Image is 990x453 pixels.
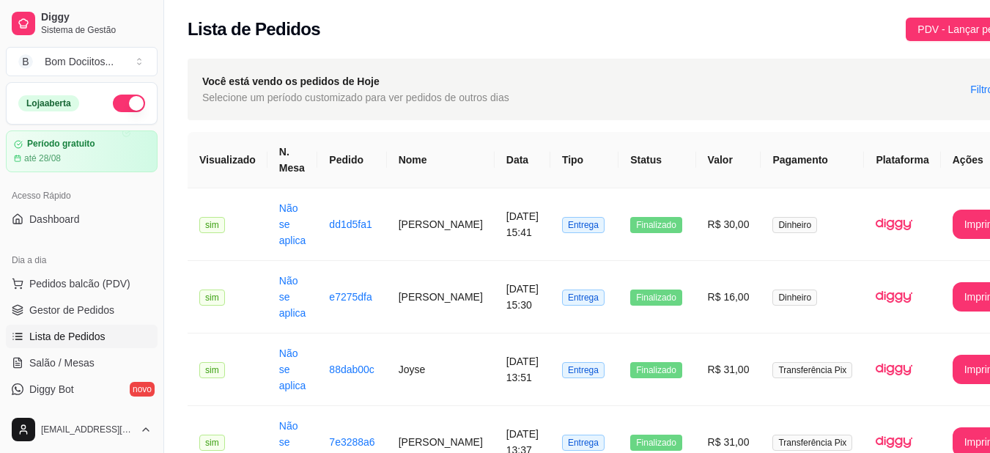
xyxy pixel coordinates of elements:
span: Dinheiro [772,290,817,306]
td: [DATE] 15:41 [495,188,550,261]
a: Dashboard [6,207,158,231]
a: Diggy Botnovo [6,377,158,401]
th: N. Mesa [267,132,318,188]
div: Bom Dociitos ... [45,54,114,69]
span: Entrega [562,217,605,233]
th: Pagamento [761,132,864,188]
span: Diggy [41,11,152,24]
th: Plataforma [864,132,940,188]
div: Acesso Rápido [6,184,158,207]
img: diggy [876,206,912,243]
td: R$ 31,00 [696,334,761,406]
th: Status [618,132,695,188]
span: Entrega [562,290,605,306]
span: Salão / Mesas [29,356,95,370]
td: R$ 16,00 [696,261,761,334]
a: 88dab00c [329,364,374,375]
a: dd1d5fa1 [329,218,372,230]
a: e7275dfa [329,291,372,303]
button: [EMAIL_ADDRESS][DOMAIN_NAME] [6,412,158,447]
span: Transferência Pix [772,435,852,451]
a: Salão / Mesas [6,351,158,375]
a: 7e3288a6 [329,436,374,448]
th: Tipo [550,132,618,188]
span: sim [199,362,225,378]
th: Nome [387,132,495,188]
a: Gestor de Pedidos [6,298,158,322]
span: Entrega [562,435,605,451]
a: Não se aplica [279,347,306,391]
span: Finalizado [630,362,682,378]
h2: Lista de Pedidos [188,18,320,41]
span: Transferência Pix [772,362,852,378]
span: Finalizado [630,217,682,233]
td: [DATE] 15:30 [495,261,550,334]
article: Período gratuito [27,139,95,150]
span: Diggy Bot [29,382,74,397]
a: Lista de Pedidos [6,325,158,348]
span: sim [199,435,225,451]
a: DiggySistema de Gestão [6,6,158,41]
td: Joyse [387,334,495,406]
span: Finalizado [630,290,682,306]
div: Dia a dia [6,248,158,272]
span: Selecione um período customizado para ver pedidos de outros dias [202,89,509,106]
button: Pedidos balcão (PDV) [6,272,158,295]
span: Sistema de Gestão [41,24,152,36]
td: R$ 30,00 [696,188,761,261]
span: Gestor de Pedidos [29,303,114,317]
span: sim [199,290,225,306]
th: Valor [696,132,761,188]
span: Entrega [562,362,605,378]
td: [DATE] 13:51 [495,334,550,406]
article: até 28/08 [24,152,61,164]
button: Select a team [6,47,158,76]
span: Dashboard [29,212,80,226]
span: Pedidos balcão (PDV) [29,276,130,291]
button: Alterar Status [113,95,145,112]
a: Não se aplica [279,202,306,246]
td: [PERSON_NAME] [387,261,495,334]
span: [EMAIL_ADDRESS][DOMAIN_NAME] [41,424,134,435]
a: Período gratuitoaté 28/08 [6,130,158,172]
span: B [18,54,33,69]
strong: Você está vendo os pedidos de Hoje [202,75,380,87]
th: Visualizado [188,132,267,188]
img: diggy [876,279,912,315]
span: Dinheiro [772,217,817,233]
th: Data [495,132,550,188]
span: sim [199,217,225,233]
span: Finalizado [630,435,682,451]
span: Lista de Pedidos [29,329,106,344]
th: Pedido [317,132,386,188]
td: [PERSON_NAME] [387,188,495,261]
a: Não se aplica [279,275,306,319]
div: Loja aberta [18,95,79,111]
a: KDS [6,404,158,427]
img: diggy [876,351,912,388]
